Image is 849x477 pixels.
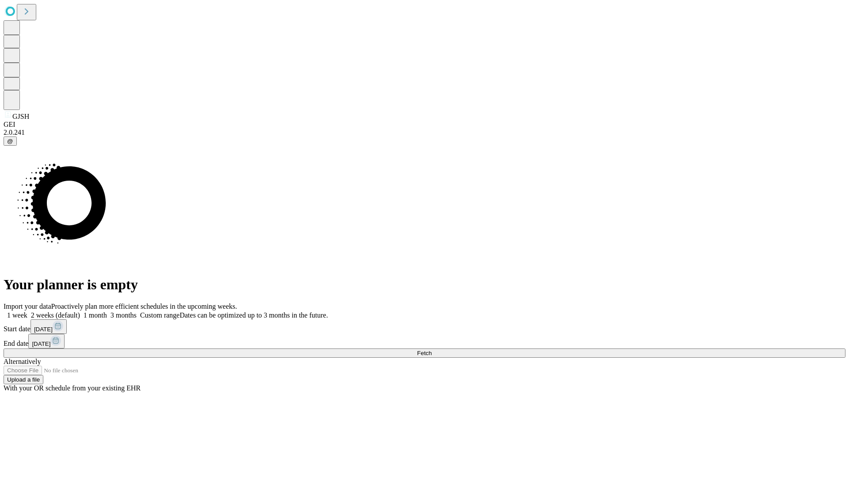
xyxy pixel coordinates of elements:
div: End date [4,334,845,348]
div: GEI [4,121,845,129]
span: 3 months [111,311,137,319]
span: @ [7,138,13,144]
button: [DATE] [28,334,65,348]
span: Custom range [140,311,180,319]
span: With your OR schedule from your existing EHR [4,384,141,392]
div: 2.0.241 [4,129,845,136]
span: Proactively plan more efficient schedules in the upcoming weeks. [51,303,237,310]
button: Upload a file [4,375,43,384]
span: 2 weeks (default) [31,311,80,319]
span: Fetch [417,350,432,356]
button: @ [4,136,17,146]
span: [DATE] [34,326,53,333]
span: Import your data [4,303,51,310]
div: Start date [4,319,845,334]
span: Alternatively [4,358,41,365]
span: GJSH [12,113,29,120]
button: Fetch [4,348,845,358]
span: 1 week [7,311,27,319]
span: [DATE] [32,341,50,347]
button: [DATE] [31,319,67,334]
span: Dates can be optimized up to 3 months in the future. [180,311,328,319]
h1: Your planner is empty [4,276,845,293]
span: 1 month [84,311,107,319]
